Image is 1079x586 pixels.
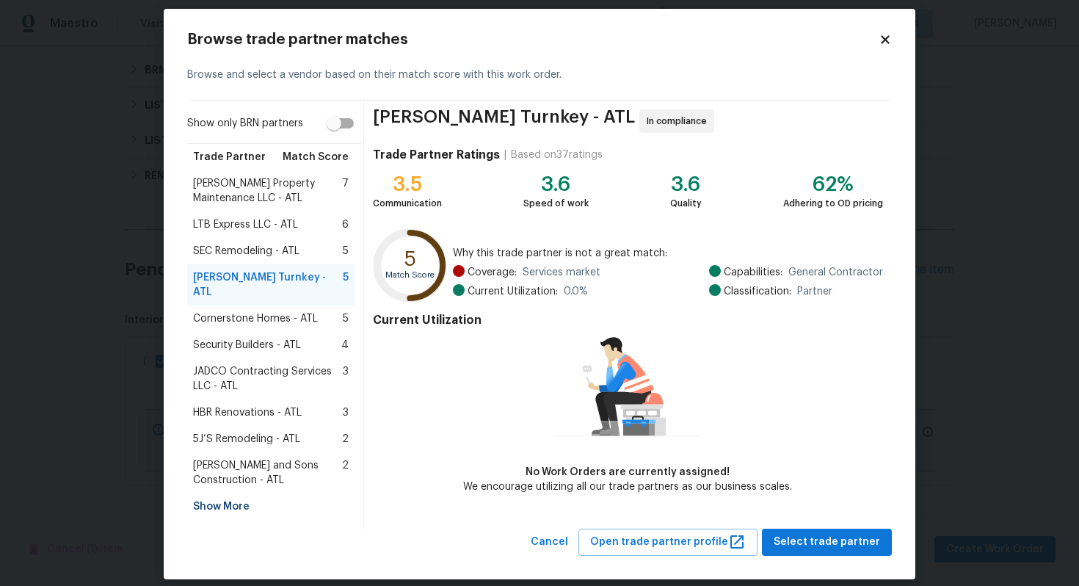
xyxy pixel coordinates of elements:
span: Show only BRN partners [187,116,303,131]
span: 3 [343,405,349,420]
span: Cancel [531,533,568,551]
span: Security Builders - ATL [193,338,301,352]
div: Browse and select a vendor based on their match score with this work order. [187,50,892,101]
span: [PERSON_NAME] and Sons Construction - ATL [193,458,342,488]
span: [PERSON_NAME] Turnkey - ATL [193,270,343,300]
div: 3.5 [373,177,442,192]
div: | [500,148,511,162]
div: 3.6 [523,177,589,192]
div: Adhering to OD pricing [783,196,883,211]
span: In compliance [647,114,713,129]
span: JADCO Contracting Services LLC - ATL [193,364,343,394]
span: 7 [342,176,349,206]
span: Current Utilization: [468,284,558,299]
text: Match Score [385,271,435,279]
span: Why this trade partner is not a great match: [453,246,883,261]
span: Trade Partner [193,150,266,164]
span: 5 [343,244,349,258]
div: Communication [373,196,442,211]
span: Capabilities: [724,265,782,280]
span: 5J’S Remodeling - ATL [193,432,300,446]
span: Cornerstone Homes - ATL [193,311,318,326]
div: Quality [670,196,702,211]
span: LTB Express LLC - ATL [193,217,298,232]
span: Partner [797,284,832,299]
text: 5 [404,249,416,270]
button: Select trade partner [762,529,892,556]
span: Coverage: [468,265,517,280]
span: 5 [343,311,349,326]
span: Match Score [283,150,349,164]
div: Show More [187,493,355,520]
span: 5 [343,270,349,300]
div: 62% [783,177,883,192]
span: General Contractor [788,265,883,280]
span: SEC Remodeling - ATL [193,244,299,258]
h4: Current Utilization [373,313,883,328]
span: Open trade partner profile [590,533,746,551]
div: Speed of work [523,196,589,211]
span: 0.0 % [564,284,588,299]
div: No Work Orders are currently assigned! [463,465,792,480]
span: 4 [341,338,349,352]
span: Services market [523,265,600,280]
span: Select trade partner [774,533,880,551]
div: Based on 37 ratings [511,148,603,162]
span: Classification: [724,284,791,299]
span: HBR Renovations - ATL [193,405,302,420]
h2: Browse trade partner matches [187,32,879,47]
span: 2 [342,458,349,488]
span: 3 [343,364,349,394]
span: [PERSON_NAME] Turnkey - ATL [373,109,635,133]
button: Open trade partner profile [578,529,758,556]
span: 6 [342,217,349,232]
span: [PERSON_NAME] Property Maintenance LLC - ATL [193,176,342,206]
h4: Trade Partner Ratings [373,148,500,162]
div: 3.6 [670,177,702,192]
button: Cancel [525,529,574,556]
span: 2 [342,432,349,446]
div: We encourage utilizing all our trade partners as our business scales. [463,480,792,494]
